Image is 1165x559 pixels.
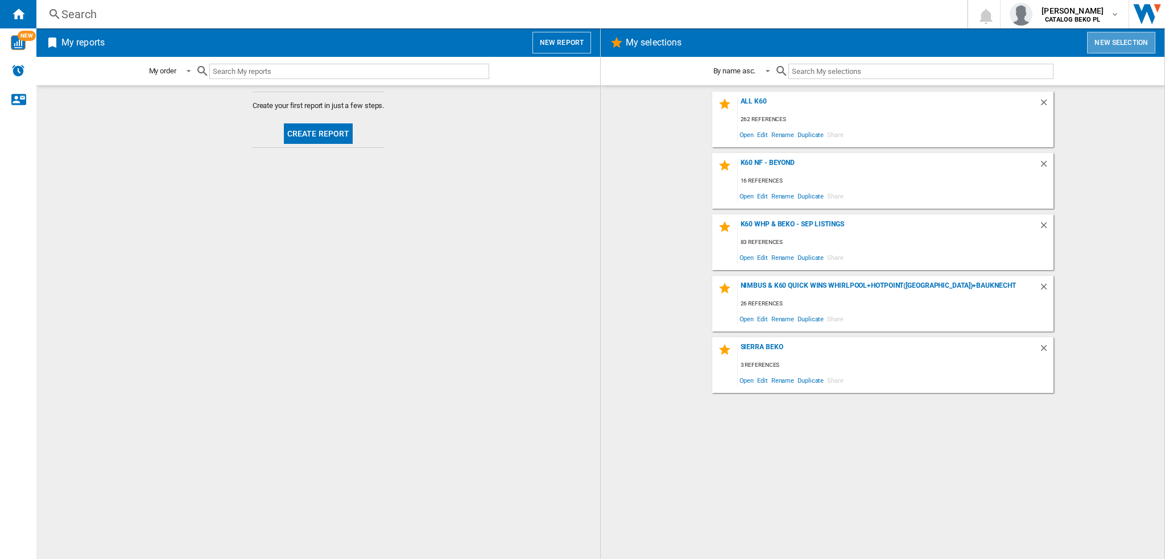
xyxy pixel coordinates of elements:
[253,101,385,111] span: Create your first report in just a few steps.
[825,250,845,265] span: Share
[1039,281,1054,297] div: Delete
[1010,3,1032,26] img: profile.jpg
[738,372,756,388] span: Open
[209,64,489,79] input: Search My reports
[796,372,825,388] span: Duplicate
[623,32,684,53] h2: My selections
[755,372,770,388] span: Edit
[796,127,825,142] span: Duplicate
[796,311,825,326] span: Duplicate
[738,311,756,326] span: Open
[770,372,796,388] span: Rename
[788,64,1053,79] input: Search My selections
[796,188,825,204] span: Duplicate
[149,67,176,75] div: My order
[770,127,796,142] span: Rename
[825,372,845,388] span: Share
[755,188,770,204] span: Edit
[1039,220,1054,235] div: Delete
[1087,32,1155,53] button: New selection
[738,188,756,204] span: Open
[755,311,770,326] span: Edit
[738,358,1054,372] div: 3 references
[532,32,591,53] button: New report
[738,113,1054,127] div: 262 references
[738,159,1039,174] div: K60 NF - Beyond
[738,174,1054,188] div: 16 references
[713,67,756,75] div: By name asc.
[11,64,25,77] img: alerts-logo.svg
[825,311,845,326] span: Share
[1045,16,1100,23] b: CATALOG BEKO PL
[738,297,1054,311] div: 26 references
[738,235,1054,250] div: 83 references
[755,250,770,265] span: Edit
[796,250,825,265] span: Duplicate
[284,123,353,144] button: Create report
[11,35,26,50] img: wise-card.svg
[738,97,1039,113] div: All K60
[738,127,756,142] span: Open
[18,31,36,41] span: NEW
[770,311,796,326] span: Rename
[59,32,107,53] h2: My reports
[738,220,1039,235] div: K60 WHP & Beko - Sep Listings
[1042,5,1104,16] span: [PERSON_NAME]
[738,281,1039,297] div: Nimbus & K60 Quick Wins Whirlpool+Hotpoint([GEOGRAPHIC_DATA])+Bauknecht
[770,250,796,265] span: Rename
[825,188,845,204] span: Share
[770,188,796,204] span: Rename
[61,6,937,22] div: Search
[1039,97,1054,113] div: Delete
[738,250,756,265] span: Open
[1039,159,1054,174] div: Delete
[738,343,1039,358] div: Sierra Beko
[825,127,845,142] span: Share
[755,127,770,142] span: Edit
[1039,343,1054,358] div: Delete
